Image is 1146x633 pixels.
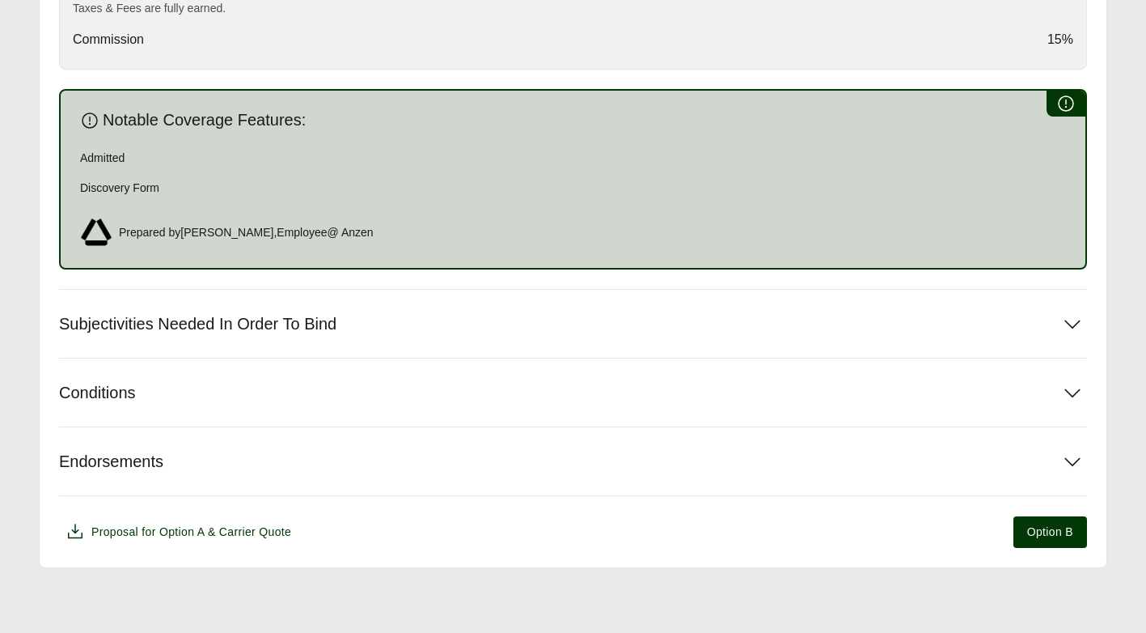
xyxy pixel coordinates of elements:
button: Endorsements [59,427,1087,495]
span: Endorsements [59,452,163,472]
p: Admitted [80,150,1066,167]
span: Option A [159,525,205,538]
p: Discovery Form [80,180,1066,197]
button: Conditions [59,359,1087,427]
span: & Carrier Quote [208,525,291,538]
span: 15% [1047,30,1073,49]
button: Option B [1013,516,1087,548]
button: Subjectivities Needed In Order To Bind [59,290,1087,358]
span: Option B [1027,524,1073,541]
span: Subjectivities Needed In Order To Bind [59,314,336,334]
span: Commission [73,30,144,49]
span: Prepared by [PERSON_NAME] , Employee @ Anzen [119,224,374,241]
span: Proposal for [91,524,291,541]
button: Proposal for Option A & Carrier Quote [59,516,298,548]
span: Conditions [59,383,136,403]
span: Notable Coverage Features: [103,110,306,130]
